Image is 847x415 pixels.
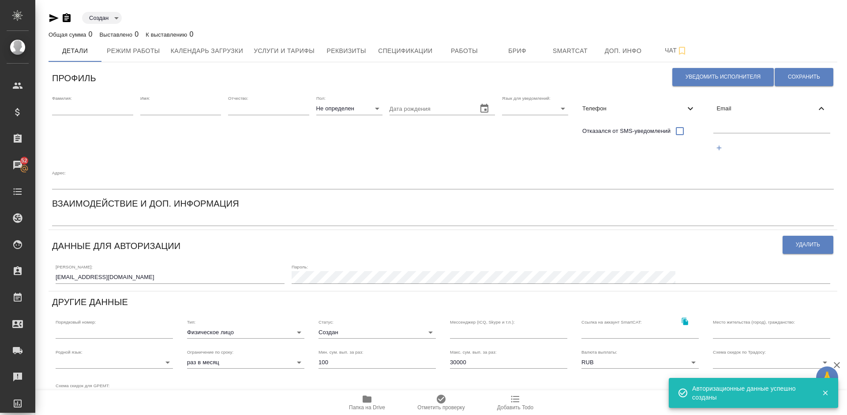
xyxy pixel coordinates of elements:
label: Мин. сум. вып. за раз: [319,350,364,355]
button: Закрыть [816,389,834,397]
div: 0 [100,29,139,40]
label: Адрес: [52,170,66,175]
span: Бриф [496,45,539,57]
span: Smartcat [549,45,592,57]
label: Фамилия: [52,96,72,101]
span: Спецификации [378,45,432,57]
span: 52 [16,156,33,165]
span: Добавить Todo [497,404,533,411]
p: Общая сумма [49,31,88,38]
button: Скопировать ссылку для ЯМессенджера [49,13,59,23]
label: Пол: [316,96,326,101]
a: 52 [2,154,33,176]
button: Папка на Drive [330,390,404,415]
span: Реквизиты [325,45,367,57]
h6: Взаимодействие и доп. информация [52,196,239,211]
span: Папка на Drive [349,404,385,411]
div: Не определен [316,102,382,115]
div: раз в месяц [187,356,304,369]
label: Порядковый номер: [56,320,96,324]
div: Авторизационные данные успешно созданы [692,384,809,402]
label: Место жительства (город), гражданство: [713,320,795,324]
label: Ссылка на аккаунт SmartCAT: [581,320,642,324]
span: Отказался от SMS-уведомлений [582,127,671,136]
label: [PERSON_NAME]: [56,265,93,269]
button: Скопировать ссылку [676,313,694,331]
button: Добавить [710,139,728,157]
label: Валюта выплаты: [581,350,617,355]
span: Режим работы [107,45,160,57]
button: Добавить Todo [478,390,552,415]
span: Уведомить исполнителя [686,73,761,81]
div: 0 [146,29,193,40]
span: Отметить проверку [417,404,465,411]
button: Отметить проверку [404,390,478,415]
label: Родной язык: [56,350,82,355]
label: Пароль: [292,265,308,269]
label: Язык для уведомлений: [502,96,551,101]
label: Статус: [319,320,334,324]
h6: Профиль [52,71,96,85]
div: Создан [82,12,122,24]
div: RUB [581,356,699,369]
label: Схема скидок для GPEMT: [56,384,110,388]
button: Уведомить исполнителя [672,68,774,86]
div: 0 [49,29,93,40]
span: Работы [443,45,486,57]
button: Удалить [783,236,833,254]
label: Отчество: [228,96,248,101]
label: Имя: [140,96,150,101]
div: Телефон [575,99,702,118]
span: Услуги и тарифы [254,45,315,57]
span: Телефон [582,104,685,113]
button: Сохранить [775,68,833,86]
button: Скопировать ссылку [61,13,72,23]
label: Макс. сум. вып. за раз: [450,350,497,355]
p: Выставлено [100,31,135,38]
div: Email [710,99,834,118]
span: 🙏 [820,368,835,387]
h6: Данные для авторизации [52,239,180,253]
label: Ограничение по сроку: [187,350,233,355]
div: Создан [319,326,436,339]
span: Сохранить [788,73,820,81]
h6: Другие данные [52,295,128,309]
button: 🙏 [816,366,838,389]
p: К выставлению [146,31,189,38]
span: Доп. инфо [602,45,645,57]
button: Создан [86,14,111,22]
svg: Подписаться [677,45,687,56]
span: Email [717,104,817,113]
label: Схема скидок по Традосу: [713,350,766,355]
label: Мессенджер (ICQ, Skype и т.п.): [450,320,515,324]
label: Тип: [187,320,195,324]
div: Физическое лицо [187,326,304,339]
span: Удалить [796,241,820,249]
span: Детали [54,45,96,57]
span: Календарь загрузки [171,45,244,57]
span: Чат [655,45,697,56]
